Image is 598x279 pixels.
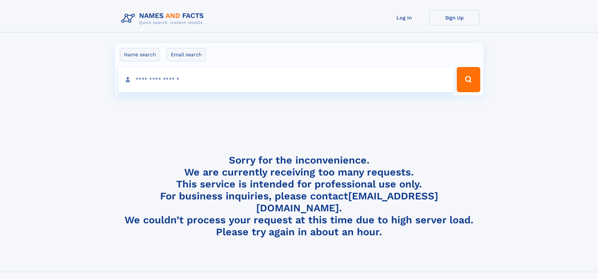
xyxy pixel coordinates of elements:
[167,48,206,61] label: Email search
[119,10,209,27] img: Logo Names and Facts
[256,190,438,214] a: [EMAIL_ADDRESS][DOMAIN_NAME]
[379,10,429,25] a: Log In
[119,154,480,238] h4: Sorry for the inconvenience. We are currently receiving too many requests. This service is intend...
[457,67,480,92] button: Search Button
[429,10,480,25] a: Sign Up
[120,48,160,61] label: Name search
[118,67,454,92] input: search input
